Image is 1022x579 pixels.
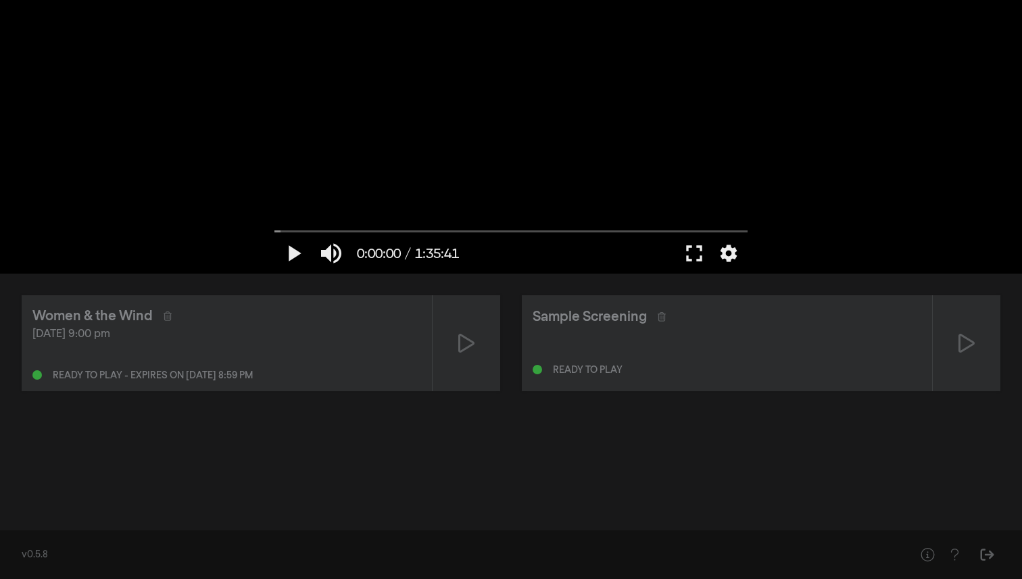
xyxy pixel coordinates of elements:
button: Help [941,541,968,568]
div: Ready to play - expires on [DATE] 8:59 pm [53,371,253,380]
button: 0:00:00 / 1:35:41 [350,233,466,274]
div: Ready to play [553,366,623,375]
div: v0.5.8 [22,548,887,562]
button: Wiedergabe [274,233,312,274]
button: Stummschalten [312,233,350,274]
button: Vollbildmodus [675,233,713,274]
div: [DATE] 9:00 pm [32,326,421,343]
button: Sign Out [973,541,1000,568]
div: Sample Screening [533,307,647,327]
div: Women & the Wind [32,306,153,326]
button: Help [914,541,941,568]
button: Weitere Einstellungen [713,233,744,274]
